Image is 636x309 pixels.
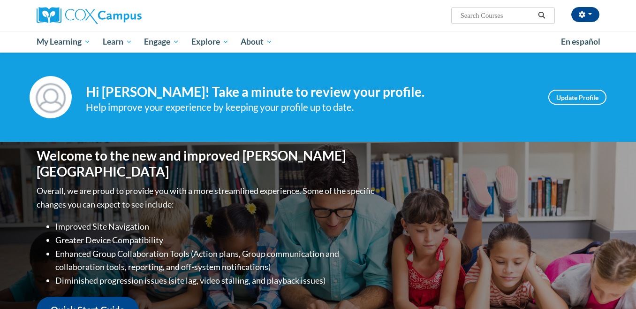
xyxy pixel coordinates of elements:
[103,36,132,47] span: Learn
[55,274,377,287] li: Diminished progression issues (site lag, video stalling, and playback issues)
[23,31,613,53] div: Main menu
[30,76,72,118] img: Profile Image
[55,247,377,274] li: Enhanced Group Collaboration Tools (Action plans, Group communication and collaboration tools, re...
[555,32,606,52] a: En español
[97,31,138,53] a: Learn
[37,184,377,211] p: Overall, we are proud to provide you with a more streamlined experience. Some of the specific cha...
[235,31,279,53] a: About
[241,36,273,47] span: About
[571,7,599,22] button: Account Settings
[55,233,377,247] li: Greater Device Compatibility
[561,37,600,46] span: En español
[55,220,377,233] li: Improved Site Navigation
[30,31,97,53] a: My Learning
[37,7,142,24] img: Cox Campus
[191,36,229,47] span: Explore
[86,84,534,100] h4: Hi [PERSON_NAME]! Take a minute to review your profile.
[37,7,215,24] a: Cox Campus
[460,10,535,21] input: Search Courses
[37,36,91,47] span: My Learning
[138,31,185,53] a: Engage
[185,31,235,53] a: Explore
[144,36,179,47] span: Engage
[535,10,549,21] button: Search
[37,148,377,179] h1: Welcome to the new and improved [PERSON_NAME][GEOGRAPHIC_DATA]
[548,90,606,105] a: Update Profile
[86,100,534,115] div: Help improve your experience by keeping your profile up to date.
